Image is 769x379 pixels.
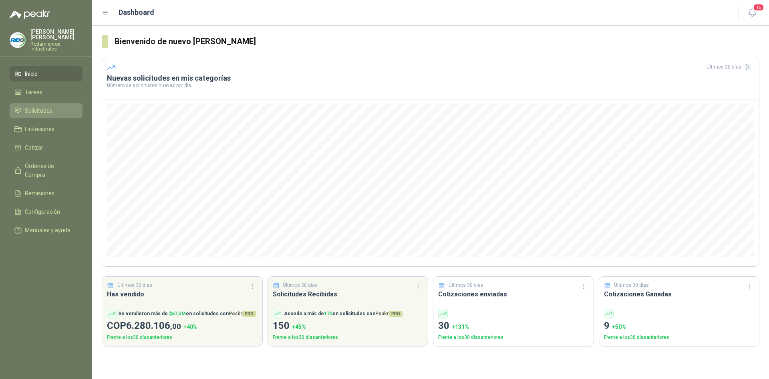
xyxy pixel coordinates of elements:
[10,158,83,182] a: Órdenes de Compra
[242,311,256,317] span: PRO
[10,140,83,155] a: Cotizar
[107,334,258,341] p: Frente a los 30 días anteriores
[229,311,256,316] span: Peakr
[604,318,755,334] p: 9
[25,207,60,216] span: Configuración
[118,310,256,318] p: Se vendieron más de en solicitudes con
[170,322,181,331] span: ,00
[283,282,318,289] p: Últimos 30 días
[25,143,43,152] span: Cotizar
[25,189,54,198] span: Remisiones
[126,320,181,331] span: 6.280.106
[612,324,626,330] span: + 50 %
[273,334,423,341] p: Frente a los 30 días anteriores
[753,4,764,11] span: 16
[604,289,755,299] h3: Cotizaciones Ganadas
[107,289,258,299] h3: Has vendido
[10,66,83,81] a: Inicio
[107,83,754,88] p: Número de solicitudes nuevas por día
[614,282,649,289] p: Últimos 30 días
[10,32,25,48] img: Company Logo
[25,125,54,134] span: Licitaciones
[10,85,83,100] a: Tareas
[25,106,52,115] span: Solicitudes
[25,69,38,78] span: Inicio
[107,318,258,334] p: COP
[169,311,186,316] span: $ 67,3M
[30,29,83,40] p: [PERSON_NAME] [PERSON_NAME]
[707,61,754,73] div: Últimos 30 días
[449,282,483,289] p: Últimos 30 días
[25,88,42,97] span: Tareas
[438,318,589,334] p: 30
[10,204,83,219] a: Configuración
[375,311,403,316] span: Peakr
[10,103,83,118] a: Solicitudes
[604,334,755,341] p: Frente a los 30 días anteriores
[117,282,152,289] p: Últimos 30 días
[10,223,83,238] a: Manuales y ayuda
[183,324,197,330] span: + 40 %
[25,162,75,179] span: Órdenes de Compra
[292,324,306,330] span: + 45 %
[10,10,50,19] img: Logo peakr
[273,289,423,299] h3: Solicitudes Recibidas
[273,318,423,334] p: 150
[30,42,83,51] p: Rodamientos Industriales
[107,73,754,83] h3: Nuevas solicitudes en mis categorías
[438,334,589,341] p: Frente a los 30 días anteriores
[389,311,403,317] span: PRO
[115,35,759,48] h3: Bienvenido de nuevo [PERSON_NAME]
[10,186,83,201] a: Remisiones
[452,324,469,330] span: + 131 %
[284,310,403,318] p: Accede a más de en solicitudes con
[10,122,83,137] a: Licitaciones
[745,6,759,20] button: 16
[324,311,332,316] span: 173
[25,226,70,235] span: Manuales y ayuda
[438,289,589,299] h3: Cotizaciones enviadas
[119,7,154,18] h1: Dashboard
